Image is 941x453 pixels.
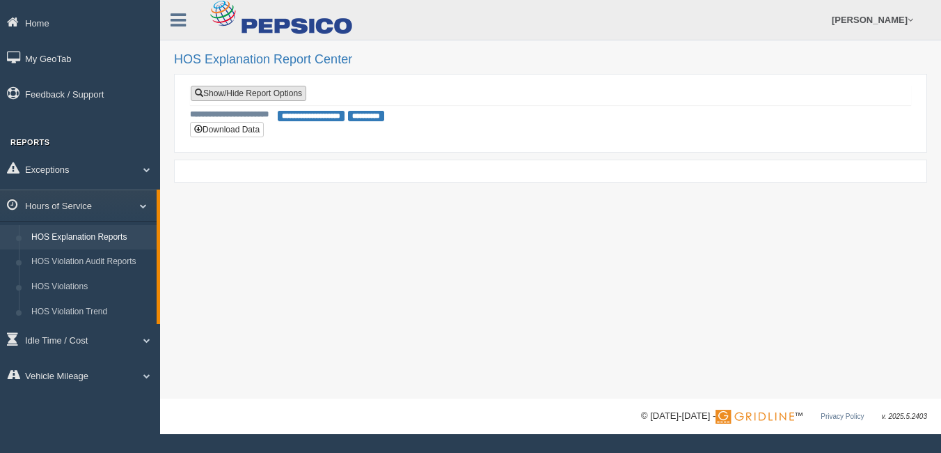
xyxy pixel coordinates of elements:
img: Gridline [715,410,794,424]
a: Privacy Policy [821,413,864,420]
a: HOS Violation Trend [25,300,157,325]
a: HOS Violation Audit Reports [25,249,157,275]
a: HOS Explanation Reports [25,225,157,250]
div: © [DATE]-[DATE] - ™ [641,409,927,424]
span: v. 2025.5.2403 [882,413,927,420]
a: HOS Violations [25,275,157,300]
button: Download Data [190,122,264,137]
a: Show/Hide Report Options [191,86,306,101]
h2: HOS Explanation Report Center [174,53,927,67]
